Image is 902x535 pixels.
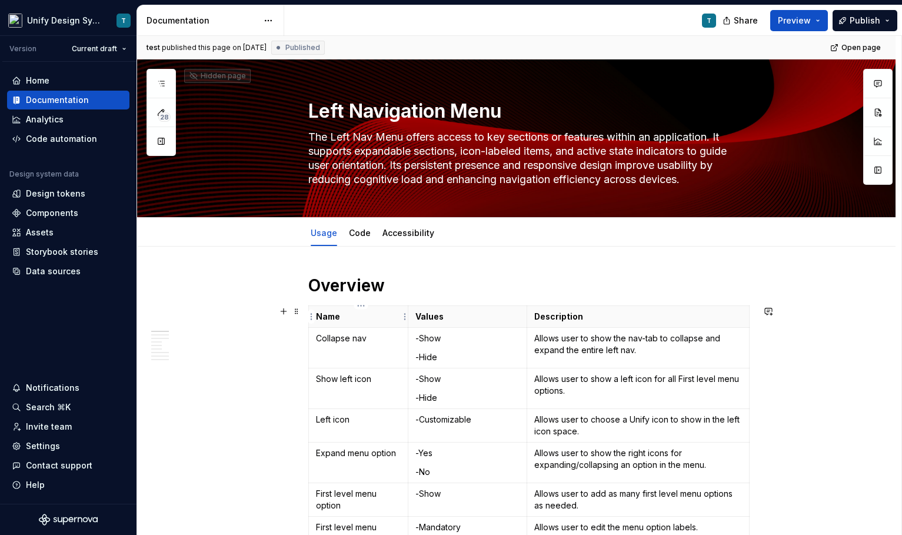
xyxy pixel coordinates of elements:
div: Notifications [26,382,79,394]
span: Preview [778,15,811,26]
button: Contact support [7,456,129,475]
div: Code automation [26,133,97,145]
div: Design system data [9,170,79,179]
a: Assets [7,223,129,242]
p: -Show [415,373,520,385]
a: Usage [311,228,337,238]
div: Documentation [26,94,89,106]
div: Assets [26,227,54,238]
svg: Supernova Logo [39,514,98,526]
p: First level menu option [316,488,401,511]
textarea: The Left Nav Menu offers access to key sections or features within an application. It supports ex... [306,128,751,189]
p: Values [415,311,520,323]
p: Show left icon [316,373,401,385]
p: Allows user to show a left icon for all First level menu options. [534,373,743,397]
p: -No [415,466,520,478]
div: Home [26,75,49,87]
p: -Hide [415,392,520,404]
p: Expand menu option [316,447,401,459]
span: Open page [841,43,881,52]
div: T [121,16,126,25]
div: Code [344,220,375,245]
p: Name [316,311,401,323]
div: Design tokens [26,188,85,200]
div: Contact support [26,460,92,471]
a: Code [349,228,371,238]
a: Home [7,71,129,90]
p: -Yes [415,447,520,459]
div: Analytics [26,114,64,125]
img: 9fdcaa03-8f0a-443d-a87d-0c72d3ba2d5b.png [8,14,22,28]
a: Settings [7,437,129,456]
p: Allows user to show the right icons for expanding/collapsing an option in the menu. [534,447,743,471]
div: Documentation [147,15,258,26]
button: Current draft [66,41,132,57]
p: Allows user to add as many first level menu options as needed. [534,488,743,511]
a: Design tokens [7,184,129,203]
div: Usage [306,220,342,245]
div: Hidden page [189,71,246,81]
div: T [707,16,711,25]
a: Analytics [7,110,129,129]
div: Components [26,207,78,219]
button: Notifications [7,378,129,397]
a: Components [7,204,129,222]
span: Current draft [72,44,117,54]
button: Search ⌘K [7,398,129,417]
span: 28 [158,112,171,122]
p: Allows user to show the nav-tab to collapse and expand the entire left nav. [534,333,743,356]
div: published this page on [DATE] [162,43,267,52]
p: Allows user to edit the menu option labels. [534,521,743,533]
p: Collapse nav [316,333,401,344]
button: Share [717,10,765,31]
h1: Overview [308,275,753,296]
p: Left icon [316,414,401,426]
p: -Show [415,488,520,500]
div: Help [26,479,45,491]
a: Invite team [7,417,129,436]
div: Search ⌘K [26,401,71,413]
a: Accessibility [382,228,434,238]
div: Storybook stories [26,246,98,258]
a: Code automation [7,129,129,148]
div: Accessibility [378,220,439,245]
button: Help [7,476,129,494]
span: Share [734,15,758,26]
a: Documentation [7,91,129,109]
a: Open page [827,39,886,56]
button: Unify Design SystemT [2,8,134,33]
div: Unify Design System [27,15,102,26]
p: Description [534,311,743,323]
div: Invite team [26,421,72,433]
span: Published [285,43,320,52]
a: Data sources [7,262,129,281]
textarea: Left Navigation Menu [306,97,751,125]
a: Storybook stories [7,242,129,261]
span: test [147,43,160,52]
span: Publish [850,15,880,26]
p: Allows user to choose a Unify icon to show in the left icon space. [534,414,743,437]
p: -Customizable [415,414,520,426]
p: -Hide [415,351,520,363]
div: Data sources [26,265,81,277]
p: -Mandatory [415,521,520,533]
div: Settings [26,440,60,452]
button: Publish [833,10,897,31]
button: Preview [770,10,828,31]
p: -Show [415,333,520,344]
div: Version [9,44,36,54]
